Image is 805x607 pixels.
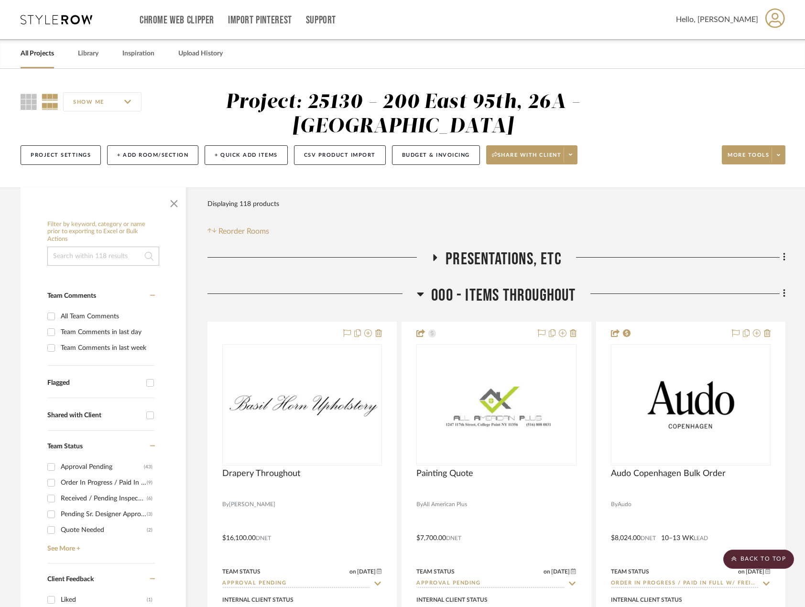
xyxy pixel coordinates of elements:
[21,145,101,165] button: Project Settings
[417,379,575,430] img: Painting Quote
[611,468,726,479] span: Audo Copenhagen Bulk Order
[486,145,578,164] button: Share with client
[722,145,785,164] button: More tools
[431,285,576,306] span: 000 - ITEMS THROUGHOUT
[676,14,758,25] span: Hello, [PERSON_NAME]
[229,500,275,509] span: [PERSON_NAME]
[223,387,381,423] img: Drapery Throughout
[228,16,292,24] a: Import Pinterest
[47,293,96,299] span: Team Comments
[45,538,155,553] a: See More +
[738,569,745,574] span: on
[728,152,769,166] span: More tools
[147,475,152,490] div: (9)
[222,596,294,604] div: Internal Client Status
[107,145,198,165] button: + Add Room/Section
[147,522,152,538] div: (2)
[550,568,571,575] span: [DATE]
[207,195,279,214] div: Displaying 118 products
[61,309,152,324] div: All Team Comments
[207,226,269,237] button: Reorder Rooms
[544,569,550,574] span: on
[47,247,159,266] input: Search within 118 results
[61,340,152,356] div: Team Comments in last week
[61,507,147,522] div: Pending Sr. Designer Approval
[222,579,370,588] input: Type to Search…
[78,47,98,60] a: Library
[122,47,154,60] a: Inspiration
[61,475,147,490] div: Order In Progress / Paid In Full w/ Freight, No Balance due
[61,491,147,506] div: Received / Pending Inspection
[417,345,576,465] div: 0
[492,152,562,166] span: Share with client
[144,459,152,475] div: (43)
[611,500,618,509] span: By
[147,507,152,522] div: (3)
[222,567,261,576] div: Team Status
[745,568,765,575] span: [DATE]
[306,16,336,24] a: Support
[47,379,141,387] div: Flagged
[140,16,214,24] a: Chrome Web Clipper
[47,221,159,243] h6: Filter by keyword, category or name prior to exporting to Excel or Bulk Actions
[611,579,759,588] input: Type to Search…
[612,366,770,444] img: Audo Copenhagen Bulk Order
[618,500,631,509] span: Audo
[392,145,480,165] button: Budget & Invoicing
[416,596,488,604] div: Internal Client Status
[349,569,356,574] span: on
[723,550,794,569] scroll-to-top-button: BACK TO TOP
[423,500,467,509] span: All American Plus
[226,92,580,137] div: Project: 25130 - 200 East 95th, 26A - [GEOGRAPHIC_DATA]
[164,192,184,211] button: Close
[416,567,455,576] div: Team Status
[61,522,147,538] div: Quote Needed
[222,468,300,479] span: Drapery Throughout
[416,468,473,479] span: Painting Quote
[178,47,223,60] a: Upload History
[294,145,386,165] button: CSV Product Import
[356,568,377,575] span: [DATE]
[61,325,152,340] div: Team Comments in last day
[47,576,94,583] span: Client Feedback
[61,459,144,475] div: Approval Pending
[446,249,562,270] span: PRESENTATIONS, ETC
[47,443,83,450] span: Team Status
[205,145,288,165] button: + Quick Add Items
[416,579,565,588] input: Type to Search…
[416,500,423,509] span: By
[218,226,269,237] span: Reorder Rooms
[147,491,152,506] div: (6)
[21,47,54,60] a: All Projects
[611,596,682,604] div: Internal Client Status
[222,500,229,509] span: By
[47,412,141,420] div: Shared with Client
[611,567,649,576] div: Team Status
